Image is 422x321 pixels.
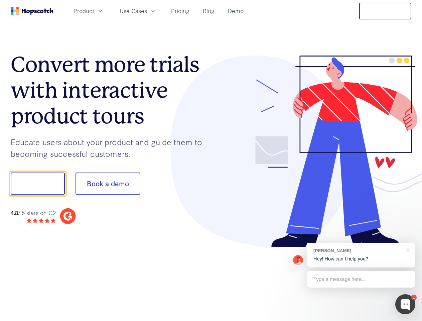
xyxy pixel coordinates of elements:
a: Home [11,7,53,15]
h1: Convert more trials with interactive product tours [11,52,211,129]
button: Product [69,5,108,16]
p: Educate users about your product and guide them to becoming successful customers. [11,136,211,159]
button: Show me! [11,173,65,195]
div: [PERSON_NAME] [313,247,402,254]
a: Demo [225,5,246,16]
p: Hey! How can I help you? [313,255,409,262]
strong: 4.8 [11,209,18,216]
span: Use Cases [120,7,147,15]
span: Product [74,7,94,15]
div: / 5 stars on G2 [11,209,56,217]
button: Use Cases [116,5,160,16]
div: 1 [411,295,417,300]
img: Mark Spera [293,255,303,265]
a: Pricing [168,5,192,16]
a: Blog [200,5,217,16]
button: Book a demo [76,173,140,195]
button: Free Trial [359,3,411,19]
div: Type a message here... [307,271,415,288]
